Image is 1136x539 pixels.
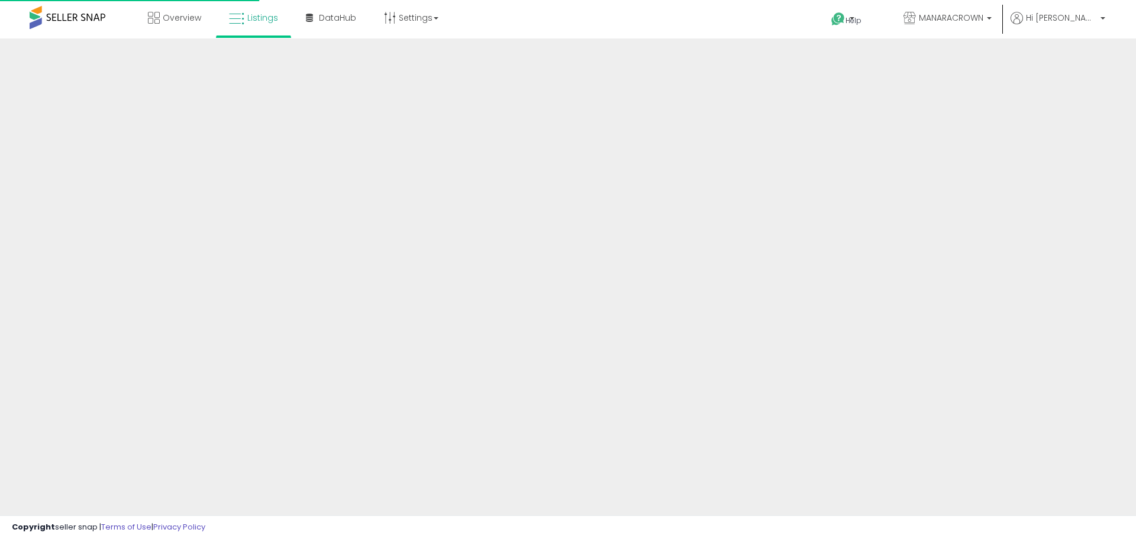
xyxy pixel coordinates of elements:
span: Listings [247,12,278,24]
span: Hi [PERSON_NAME] [1026,12,1097,24]
a: Privacy Policy [153,521,205,532]
strong: Copyright [12,521,55,532]
a: Help [822,3,885,38]
a: Hi [PERSON_NAME] [1011,12,1105,38]
i: Get Help [831,12,845,27]
span: MANARACROWN [919,12,983,24]
span: Help [845,15,861,25]
span: DataHub [319,12,356,24]
span: Overview [163,12,201,24]
a: Terms of Use [101,521,151,532]
div: seller snap | | [12,522,205,533]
